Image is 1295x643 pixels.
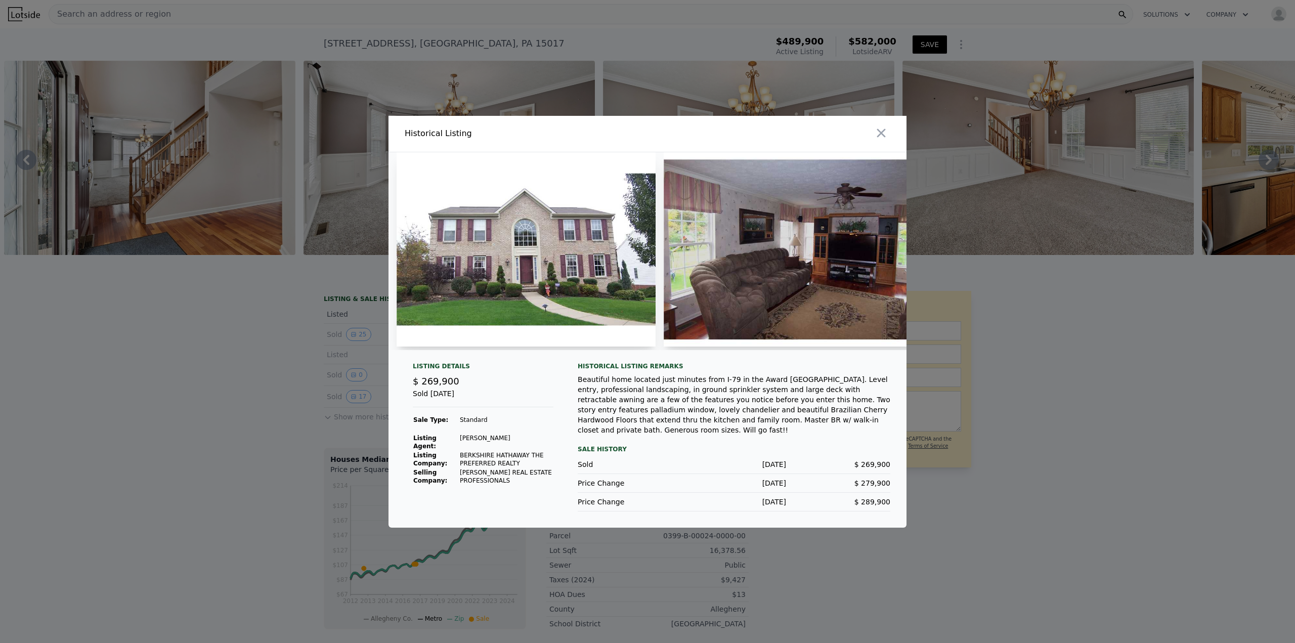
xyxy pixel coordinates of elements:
span: $ 269,900 [413,376,459,387]
div: [DATE] [682,478,786,488]
div: Price Change [578,478,682,488]
td: [PERSON_NAME] [459,434,553,451]
div: Historical Listing remarks [578,362,890,370]
strong: Selling Company: [413,469,447,484]
td: BERKSHIRE HATHAWAY THE PREFERRED REALTY [459,451,553,468]
div: [DATE] [682,497,786,507]
div: Price Change [578,497,682,507]
div: Sold [DATE] [413,389,553,407]
strong: Sale Type: [413,416,448,423]
strong: Listing Agent: [413,435,437,450]
div: [DATE] [682,459,786,469]
span: $ 269,900 [854,460,890,468]
img: Property Img [664,152,923,347]
td: [PERSON_NAME] REAL ESTATE PROFESSIONALS [459,468,553,485]
span: $ 279,900 [854,479,890,487]
div: Sold [578,459,682,469]
div: Listing Details [413,362,553,374]
div: Beautiful home located just minutes from I-79 in the Award [GEOGRAPHIC_DATA]. Level entry, profes... [578,374,890,435]
img: Property Img [397,152,656,347]
div: Sale History [578,443,890,455]
span: $ 289,900 [854,498,890,506]
strong: Listing Company: [413,452,447,467]
div: Historical Listing [405,127,643,140]
td: Standard [459,415,553,424]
